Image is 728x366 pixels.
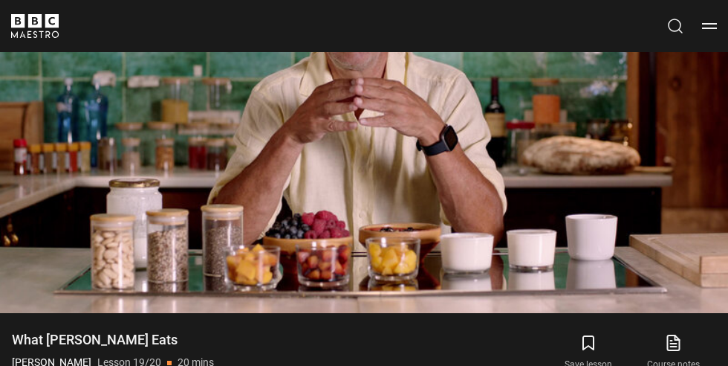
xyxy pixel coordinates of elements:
svg: BBC Maestro [11,14,59,38]
h1: What [PERSON_NAME] Eats [12,331,214,349]
button: Toggle navigation [702,19,717,33]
